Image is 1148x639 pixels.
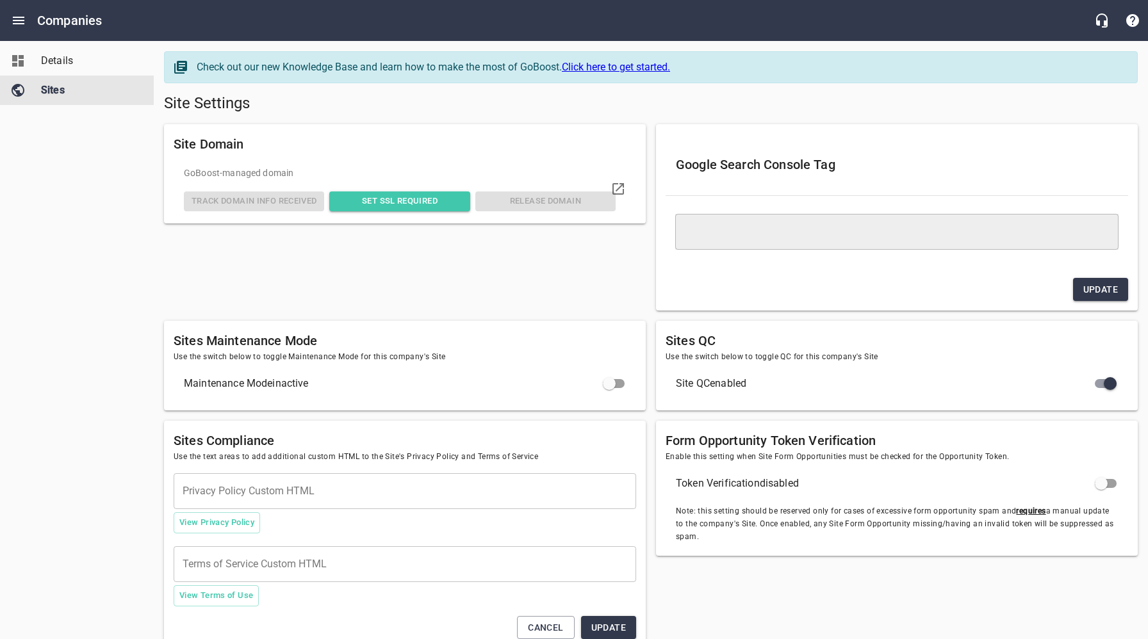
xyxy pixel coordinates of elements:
span: View Terms of Use [179,588,253,603]
button: Open drawer [3,5,34,36]
h6: Sites Maintenance Mode [174,330,636,351]
span: Sites [41,83,138,98]
button: Set SSL Required [329,191,470,211]
span: Use the switch below to toggle QC for this company's Site [666,351,1128,364]
h6: Sites QC [666,330,1128,351]
span: Update [1083,282,1118,298]
span: Update [591,620,626,636]
div: GoBoost -managed domain [181,164,618,182]
h6: Form Opportunity Token Verification [666,430,1128,451]
div: Check out our new Knowledge Base and learn how to make the most of GoBoost. [197,60,1124,75]
span: Use the text areas to add additional custom HTML to the Site's Privacy Policy and Terms of Service [174,451,636,464]
button: Support Portal [1117,5,1148,36]
h6: Sites Compliance [174,430,636,451]
u: requires [1016,506,1045,515]
button: View Terms of Use [174,585,259,606]
span: Site QC enabled [676,376,1097,391]
a: Click here to get started. [562,61,670,73]
span: Details [41,53,138,69]
span: Token Verification disabled [676,476,1097,491]
span: Maintenance Mode inactive [184,376,605,391]
span: Enable this setting when Site Form Opportunities must be checked for the Opportunity Token. [666,451,1128,464]
span: Cancel [528,620,563,636]
a: Visit domain [603,174,634,204]
span: Set SSL Required [334,194,464,209]
h6: Site Domain [174,134,636,154]
span: View Privacy Policy [179,515,254,530]
span: Use the switch below to toggle Maintenance Mode for this company's Site [174,351,636,364]
button: Update [1073,278,1128,302]
button: View Privacy Policy [174,512,260,533]
h5: Site Settings [164,93,1138,114]
h6: Google Search Console Tag [676,154,1118,175]
h6: Companies [37,10,102,31]
button: Live Chat [1086,5,1117,36]
span: Note: this setting should be reserved only for cases of excessive form opportunity spam and a man... [676,505,1118,544]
